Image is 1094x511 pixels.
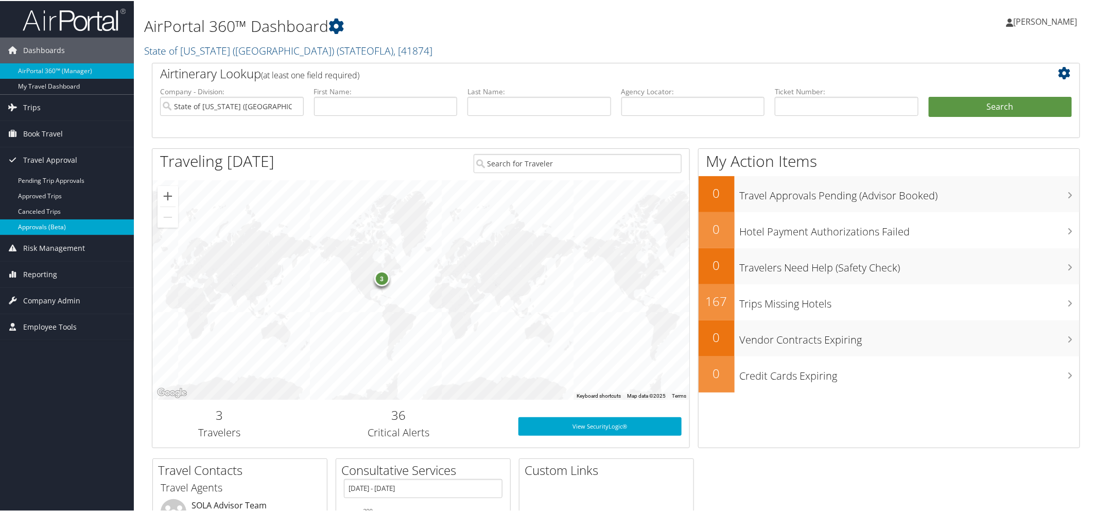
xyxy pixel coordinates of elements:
h3: Hotel Payment Authorizations Failed [740,218,1080,238]
h1: AirPortal 360™ Dashboard [144,14,773,36]
h2: 36 [294,405,503,423]
button: Search [929,96,1072,116]
h2: Consultative Services [341,461,510,478]
h2: 167 [699,292,735,309]
h2: 0 [699,328,735,345]
input: Search for Traveler [474,153,682,172]
span: , [ 41874 ] [393,43,432,57]
h2: 0 [699,255,735,273]
span: Travel Approval [23,146,77,172]
label: Last Name: [467,86,611,96]
h1: Traveling [DATE] [160,149,274,171]
button: Zoom out [158,206,178,227]
h3: Critical Alerts [294,424,503,439]
a: Open this area in Google Maps (opens a new window) [155,385,189,399]
label: Ticket Number: [775,86,918,96]
h2: Airtinerary Lookup [160,64,995,81]
span: Employee Tools [23,313,77,339]
span: Company Admin [23,287,80,313]
h2: Travel Contacts [158,461,327,478]
span: Risk Management [23,234,85,260]
h3: Credit Cards Expiring [740,363,1080,382]
a: 0Vendor Contracts Expiring [699,319,1080,355]
span: Book Travel [23,120,63,146]
a: 167Trips Missing Hotels [699,283,1080,319]
span: Dashboards [23,37,65,62]
a: [PERSON_NAME] [1006,5,1088,36]
a: 0Hotel Payment Authorizations Failed [699,211,1080,247]
h1: My Action Items [699,149,1080,171]
h3: Travelers Need Help (Safety Check) [740,254,1080,274]
span: Map data ©2025 [627,392,666,398]
a: 0Travel Approvals Pending (Advisor Booked) [699,175,1080,211]
a: Terms (opens in new tab) [672,392,686,398]
a: 0Travelers Need Help (Safety Check) [699,247,1080,283]
h3: Travelers [160,424,279,439]
label: Company - Division: [160,86,304,96]
button: Zoom in [158,185,178,206]
h2: 0 [699,364,735,381]
label: First Name: [314,86,458,96]
a: 0Credit Cards Expiring [699,355,1080,391]
h2: 0 [699,219,735,237]
h2: 0 [699,183,735,201]
span: Reporting [23,261,57,286]
span: (at least one field required) [261,69,359,80]
h3: Travel Approvals Pending (Advisor Booked) [740,182,1080,202]
span: Trips [23,94,41,120]
label: Agency Locator: [621,86,765,96]
span: [PERSON_NAME] [1014,15,1078,26]
img: airportal-logo.png [23,7,126,31]
h3: Vendor Contracts Expiring [740,327,1080,346]
button: Keyboard shortcuts [577,391,621,399]
div: 3 [374,270,389,285]
h2: 3 [160,405,279,423]
span: ( STATEOFLA ) [337,43,393,57]
h3: Travel Agents [161,480,319,494]
h3: Trips Missing Hotels [740,291,1080,310]
a: State of [US_STATE] ([GEOGRAPHIC_DATA]) [144,43,432,57]
h2: Custom Links [525,461,693,478]
a: View SecurityLogic® [518,416,682,435]
img: Google [155,385,189,399]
